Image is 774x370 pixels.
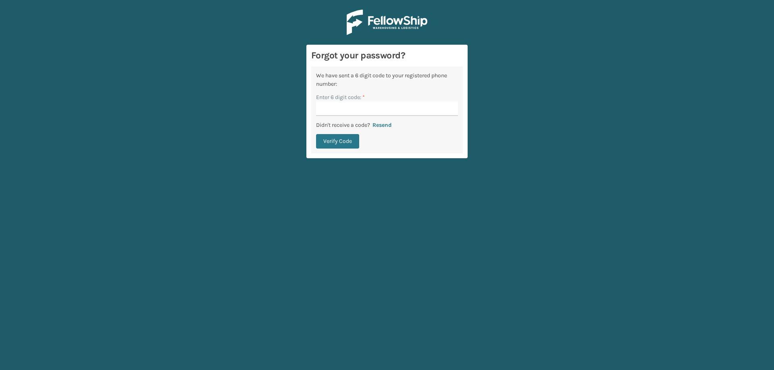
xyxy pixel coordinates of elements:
[316,134,359,149] button: Verify Code
[316,71,458,88] div: We have sent a 6 digit code to your registered phone number:
[311,50,463,62] h3: Forgot your password?
[316,121,370,129] p: Didn't receive a code?
[370,122,394,129] button: Resend
[347,10,427,35] img: Logo
[316,93,365,101] label: Enter 6 digit code:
